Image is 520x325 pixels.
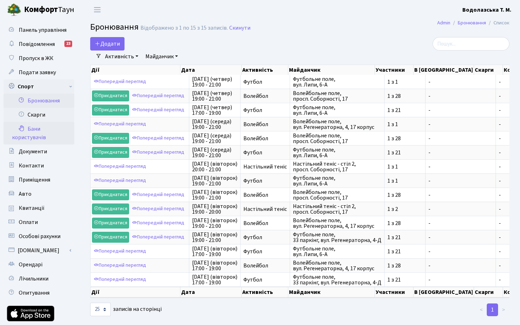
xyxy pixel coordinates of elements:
a: Документи [4,144,74,159]
select: записів на сторінці [90,303,111,316]
a: Попередній перегляд [92,175,148,186]
span: Таун [24,4,74,16]
label: записів на сторінці [90,303,162,316]
a: Скарги [4,108,74,122]
span: Волейбол [243,263,287,268]
span: Особові рахунки [19,232,60,240]
a: Попередній перегляд [130,105,186,116]
span: 1 з 28 [387,220,422,226]
span: - [428,235,493,240]
span: - [428,277,493,283]
input: Пошук... [433,37,509,51]
span: Футбольне поле, вул. Липи, 6-А [293,105,381,116]
a: Попередній перегляд [92,260,148,271]
span: - [428,79,493,85]
a: Приєднатися [92,189,129,200]
span: 1 з 28 [387,263,422,268]
span: [DATE] (середа) 19:00 - 21:00 [192,133,237,144]
span: Оплати [19,218,38,226]
span: [DATE] (четвер) 17:00 - 19:00 [192,105,237,116]
span: [DATE] (вівторок) 19:00 - 21:00 [192,175,237,187]
a: Бронювання [458,19,486,26]
a: Попередній перегляд [130,218,186,229]
span: Волейбол [243,136,287,141]
span: Волейбол [243,122,287,127]
a: Опитування [4,286,74,300]
th: В [GEOGRAPHIC_DATA] [414,65,474,75]
span: - [428,206,493,212]
span: [DATE] (вівторок) 19:00 - 21:00 [192,232,237,243]
span: 1 з 21 [387,150,422,155]
span: 1 з 28 [387,136,422,141]
span: Футбол [243,79,287,85]
span: - [428,249,493,254]
th: Дата [180,65,242,75]
span: Волейбол [243,93,287,99]
span: - [428,220,493,226]
a: Лічильники [4,272,74,286]
a: Пропуск в ЖК [4,51,74,65]
span: Настільний теніс [243,206,287,212]
span: Авто [19,190,31,198]
span: - [428,192,493,198]
th: Дії [91,287,180,297]
a: Контакти [4,159,74,173]
span: [DATE] (вівторок) 20:00 - 21:00 [192,161,237,172]
button: Переключити навігацію [88,4,106,16]
th: Активність [242,287,288,297]
span: Повідомлення [19,40,55,48]
a: Admin [437,19,450,26]
span: Футбольне поле, 33 паркінг, вул. Регенераторна, 4-Д [293,232,381,243]
span: 1 з 21 [387,235,422,240]
span: [DATE] (вівторок) 19:00 - 21:00 [192,189,237,201]
th: Скарги [474,65,503,75]
span: Волейбольне поле, просп. Соборності, 17 [293,133,381,144]
a: Водолазська Т. М. [462,6,512,14]
th: Майданчик [288,65,375,75]
span: Приміщення [19,176,50,184]
a: Попередній перегляд [92,119,148,130]
th: Участники [375,287,414,297]
a: Приєднатися [92,218,129,229]
a: Бронювання [4,94,74,108]
a: Панель управління [4,23,74,37]
span: 1 з 28 [387,192,422,198]
a: Попередній перегляд [92,274,148,285]
span: Футбольне поле, вул. Липи, 6-А [293,246,381,257]
span: Волейбольне поле, вул. Регенераторна, 4, 17 корпус [293,218,381,229]
span: Пропуск в ЖК [19,54,53,62]
a: Повідомлення23 [4,37,74,51]
span: 1 з 21 [387,107,422,113]
a: Орендарі [4,258,74,272]
nav: breadcrumb [427,16,520,30]
a: Попередній перегляд [92,76,148,87]
span: Орендарі [19,261,42,268]
a: [DOMAIN_NAME] [4,243,74,258]
a: Авто [4,187,74,201]
a: Приєднатися [92,90,129,101]
a: Оплати [4,215,74,229]
a: 1 [487,303,498,316]
a: Особові рахунки [4,229,74,243]
span: 1 з 21 [387,277,422,283]
a: Квитанції [4,201,74,215]
span: - [428,93,493,99]
span: Настільний теніс - стіл 2, просп. Соборності, 17 [293,161,381,172]
span: Футбольне поле, 33 паркінг, вул. Регенераторна, 4-Д [293,274,381,285]
a: Спорт [4,79,74,94]
span: - [428,150,493,155]
span: [DATE] (вівторок) 17:00 - 19:00 [192,246,237,257]
span: Футбольне поле, вул. Липи, 6-А [293,175,381,187]
span: [DATE] (середа) 19:00 - 21:00 [192,147,237,158]
th: Дії [91,65,180,75]
span: 1 з 21 [387,249,422,254]
span: [DATE] (вівторок) 17:00 - 19:00 [192,274,237,285]
a: Приєднатися [92,105,129,116]
a: Приєднатися [92,147,129,158]
span: - [428,107,493,113]
th: Дата [180,287,242,297]
span: Футбольне поле, вул. Липи, 6-А [293,76,381,88]
th: Майданчик [288,287,375,297]
span: [DATE] (четвер) 19:00 - 21:00 [192,76,237,88]
a: Приміщення [4,173,74,187]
